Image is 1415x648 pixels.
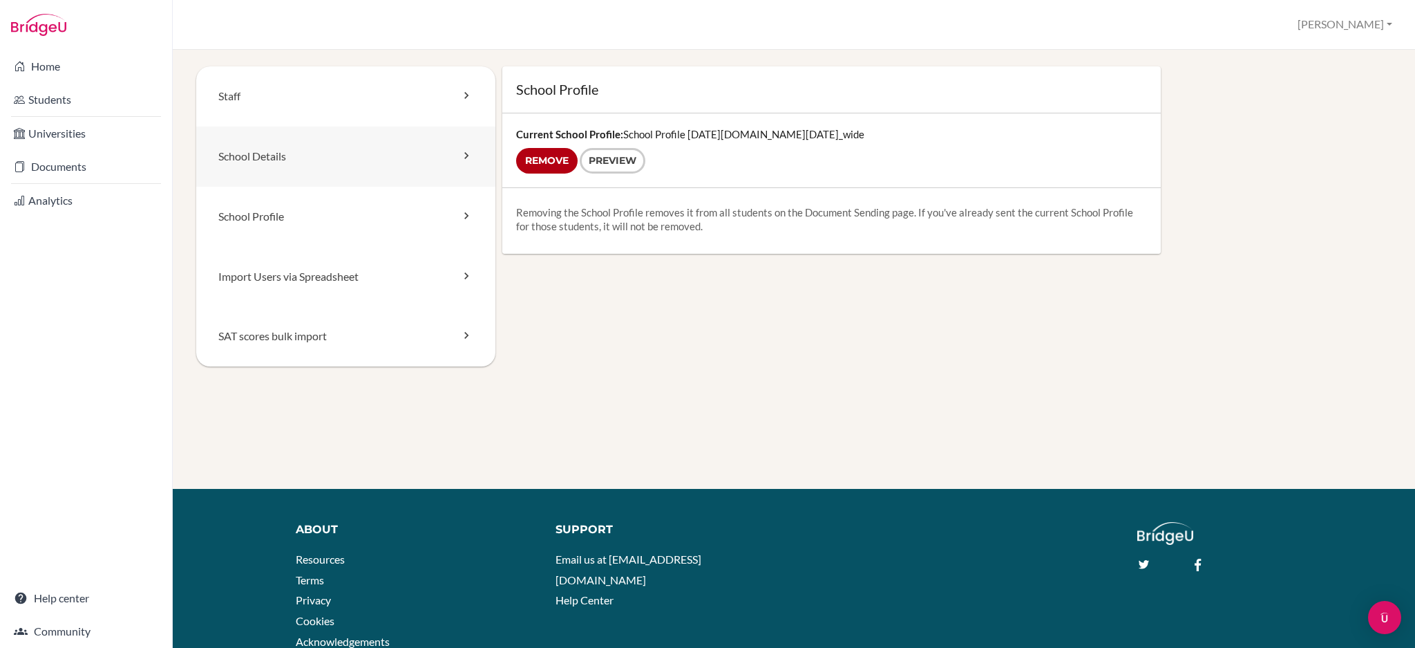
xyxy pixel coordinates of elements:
img: logo_white@2x-f4f0deed5e89b7ecb1c2cc34c3e3d731f90f0f143d5ea2071677605dd97b5244.png [1137,522,1193,545]
a: Privacy [296,593,331,607]
a: Acknowledgements [296,635,390,648]
a: Preview [580,148,645,174]
a: School Details [196,127,495,187]
a: Universities [3,120,169,147]
div: Support [555,522,781,538]
a: Terms [296,573,324,586]
a: Help Center [555,593,614,607]
a: Students [3,86,169,113]
a: Documents [3,153,169,180]
a: SAT scores bulk import [196,306,495,367]
a: Cookies [296,614,334,627]
a: Help center [3,584,169,612]
div: Open Intercom Messenger [1368,601,1401,634]
p: Removing the School Profile removes it from all students on the Document Sending page. If you've ... [516,205,1147,233]
a: Import Users via Spreadsheet [196,247,495,307]
strong: Current School Profile: [516,128,623,140]
a: Community [3,618,169,645]
a: Staff [196,66,495,127]
a: Analytics [3,187,169,214]
button: [PERSON_NAME] [1291,12,1398,37]
div: About [296,522,534,538]
div: School Profile [DATE][DOMAIN_NAME][DATE]_wide [502,113,1161,187]
a: Email us at [EMAIL_ADDRESS][DOMAIN_NAME] [555,553,701,586]
h1: School Profile [516,80,1147,99]
a: School Profile [196,187,495,247]
a: Home [3,53,169,80]
a: Resources [296,553,345,566]
img: Bridge-U [11,14,66,36]
input: Remove [516,148,578,174]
